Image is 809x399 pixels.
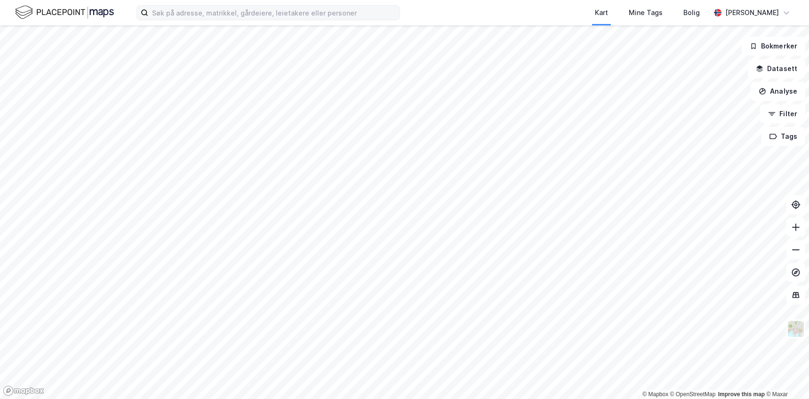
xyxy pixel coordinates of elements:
[751,82,805,101] button: Analyse
[148,6,400,20] input: Søk på adresse, matrikkel, gårdeiere, leietakere eller personer
[642,391,668,398] a: Mapbox
[787,320,805,338] img: Z
[670,391,716,398] a: OpenStreetMap
[761,127,805,146] button: Tags
[3,385,44,396] a: Mapbox homepage
[683,7,700,18] div: Bolig
[762,354,809,399] iframe: Chat Widget
[15,4,114,21] img: logo.f888ab2527a4732fd821a326f86c7f29.svg
[762,354,809,399] div: Kontrollprogram for chat
[595,7,608,18] div: Kart
[760,104,805,123] button: Filter
[725,7,779,18] div: [PERSON_NAME]
[748,59,805,78] button: Datasett
[718,391,765,398] a: Improve this map
[629,7,663,18] div: Mine Tags
[742,37,805,56] button: Bokmerker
